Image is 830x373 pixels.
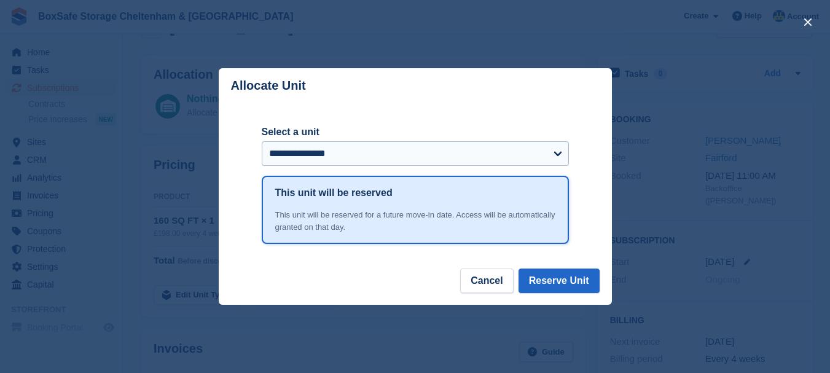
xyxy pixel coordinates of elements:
div: This unit will be reserved for a future move-in date. Access will be automatically granted on tha... [275,209,555,233]
button: Cancel [460,269,513,293]
p: Allocate Unit [231,79,306,93]
label: Select a unit [262,125,569,139]
h1: This unit will be reserved [275,186,393,200]
button: Reserve Unit [519,269,600,293]
button: close [798,12,818,32]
